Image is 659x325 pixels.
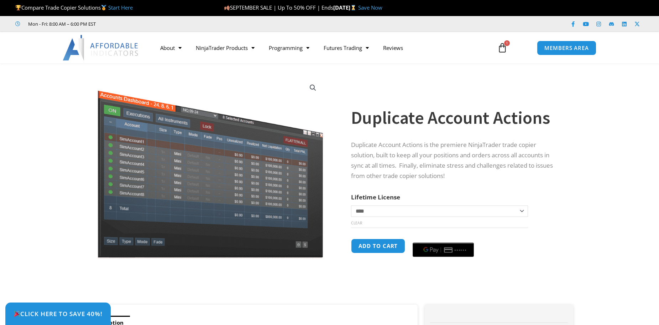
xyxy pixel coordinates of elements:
[16,5,21,10] img: 🏆
[26,20,96,28] span: Mon - Fri: 8:00 AM – 6:00 PM EST
[106,20,213,27] iframe: Customer reviews powered by Trustpilot
[351,5,356,10] img: ⌛
[14,311,103,317] span: Click Here to save 40%!
[504,40,510,46] span: 1
[351,105,559,130] h1: Duplicate Account Actions
[413,243,474,257] button: Buy with GPay
[101,5,106,10] img: 🥇
[351,140,559,181] p: Duplicate Account Actions is the premiere NinjaTrader trade copier solution, built to keep all yo...
[153,40,489,56] nav: Menu
[108,4,133,11] a: Start Here
[351,239,405,253] button: Add to cart
[487,37,518,58] a: 1
[307,81,319,94] a: View full-screen image gallery
[351,220,362,225] a: Clear options
[96,76,325,258] img: Screenshot 2024-08-26 15414455555
[544,45,589,51] span: MEMBERS AREA
[351,193,400,201] label: Lifetime License
[262,40,317,56] a: Programming
[5,303,111,325] a: 🎉Click Here to save 40%!
[15,4,133,11] span: Compare Trade Copier Solutions
[358,4,382,11] a: Save Now
[333,4,358,11] strong: [DATE]
[14,311,20,317] img: 🎉
[376,40,410,56] a: Reviews
[455,248,467,253] text: ••••••
[153,40,189,56] a: About
[537,41,596,55] a: MEMBERS AREA
[317,40,376,56] a: Futures Trading
[189,40,262,56] a: NinjaTrader Products
[224,5,230,10] img: 🍂
[224,4,333,11] span: SEPTEMBER SALE | Up To 50% OFF | Ends
[411,238,475,238] iframe: Secure payment input frame
[63,35,139,61] img: LogoAI | Affordable Indicators – NinjaTrader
